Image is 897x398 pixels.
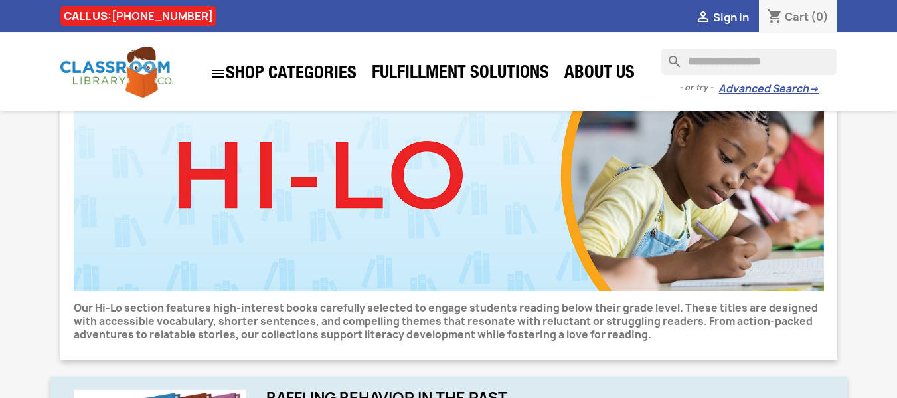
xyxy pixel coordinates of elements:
input: Search [661,49,837,75]
span: → [809,82,819,96]
a: Advanced Search→ [718,82,819,96]
img: CLC_HiLo.jpg [74,61,824,291]
a: About Us [558,61,641,88]
span: Sign in [713,10,749,25]
i: shopping_cart [767,9,783,25]
span: Cart [785,9,809,24]
a:  Sign in [695,10,749,25]
span: (0) [811,9,829,24]
a: Fulfillment Solutions [365,61,556,88]
a: [PHONE_NUMBER] [112,9,213,23]
img: Classroom Library Company [60,47,173,98]
a: SHOP CATEGORIES [203,59,363,88]
i:  [210,66,226,82]
i:  [695,10,711,26]
i: search [661,49,677,64]
div: CALL US: [60,6,216,26]
p: Our Hi-Lo section features high-interest books carefully selected to engage students reading belo... [74,302,824,342]
span: - or try - [679,81,718,94]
